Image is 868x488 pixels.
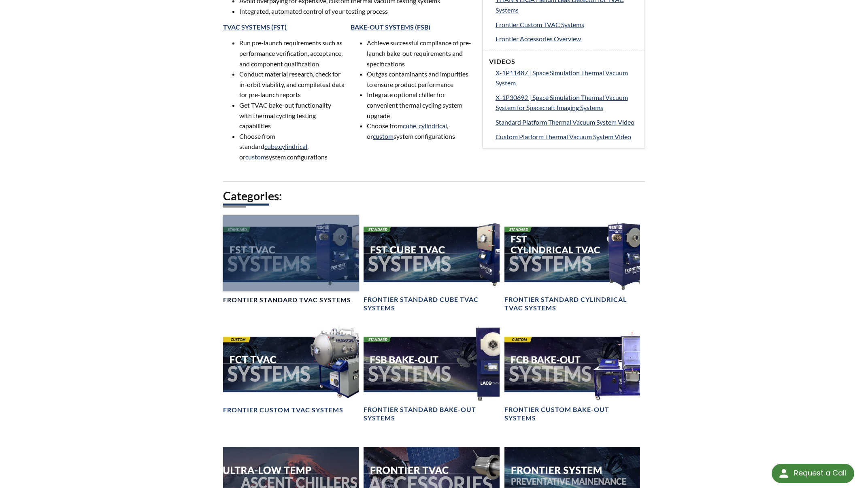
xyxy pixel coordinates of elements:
[223,215,359,305] a: FST TVAC Systems headerFrontier Standard TVAC Systems
[364,295,499,312] h4: Frontier Standard Cube TVAC Systems
[264,142,278,150] a: cube
[245,153,266,161] a: custom
[504,405,640,422] h4: Frontier Custom Bake-Out Systems
[351,23,430,31] a: BAKE-OUT SYSTEMS (FSB)
[772,464,854,483] div: Request a Call
[373,132,394,140] a: custom
[367,69,472,89] li: Outgas contaminants and impurities to ensure product performance
[364,405,499,422] h4: Frontier Standard Bake-Out Systems
[504,295,640,312] h4: Frontier Standard Cylindrical TVAC Systems
[239,38,345,69] li: Run pre-launch requirements such as performance verification, acceptance, and component qualifica...
[364,325,499,422] a: FSB Bake-Out Systems headerFrontier Standard Bake-Out Systems
[223,406,343,414] h4: Frontier Custom TVAC Systems
[364,215,499,312] a: FST Cube TVAC Systems headerFrontier Standard Cube TVAC Systems
[239,70,340,88] span: Conduct material research, check for in-orbit viability, and compile
[496,133,631,140] span: Custom Platform Thermal Vacuum System Video
[496,92,638,113] a: X-1P30692 | Space Simulation Thermal Vacuum System for Spacecraft Imaging Systems
[794,464,846,482] div: Request a Call
[496,21,584,28] span: Frontier Custom TVAC Systems
[239,6,472,17] li: Integrated, automated control of your testing process
[496,117,638,127] a: Standard Platform Thermal Vacuum System Video
[223,23,287,31] a: TVAC SYSTEMS (FST)
[496,68,638,88] a: X-1P11487 | Space Simulation Thermal Vacuum System
[496,132,638,142] a: Custom Platform Thermal Vacuum System Video
[239,131,345,162] li: Choose from standard , , or system configurations
[496,118,634,126] span: Standard Platform Thermal Vacuum System Video
[367,121,472,141] li: Choose from , or system configurations
[367,89,472,121] li: Integrate optional chiller for convenient thermal cycling system upgrade
[223,325,359,415] a: FCT TVAC Systems headerFrontier Custom TVAC Systems
[504,325,640,422] a: FCB Bake-Out Systems headerFrontier Custom Bake-Out Systems
[367,38,472,69] li: Achieve successful compliance of pre-launch bake-out requirements and specifications
[496,69,628,87] span: X-1P11487 | Space Simulation Thermal Vacuum System
[489,57,638,66] h4: Videos
[496,93,628,112] span: X-1P30692 | Space Simulation Thermal Vacuum System for Spacecraft Imaging Systems
[496,19,638,30] a: Frontier Custom TVAC Systems
[279,142,307,150] a: cylindrical
[223,189,645,204] h2: Categories:
[496,34,638,44] a: Frontier Accessories Overview
[504,215,640,312] a: FST Cylindrical TVAC Systems headerFrontier Standard Cylindrical TVAC Systems
[496,35,581,42] span: Frontier Accessories Overview
[777,467,790,480] img: round button
[403,122,447,129] a: cube, cylindrical
[223,296,351,304] h4: Frontier Standard TVAC Systems
[239,100,345,131] li: Get TVAC bake-out functionality with thermal cycling testing capabilities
